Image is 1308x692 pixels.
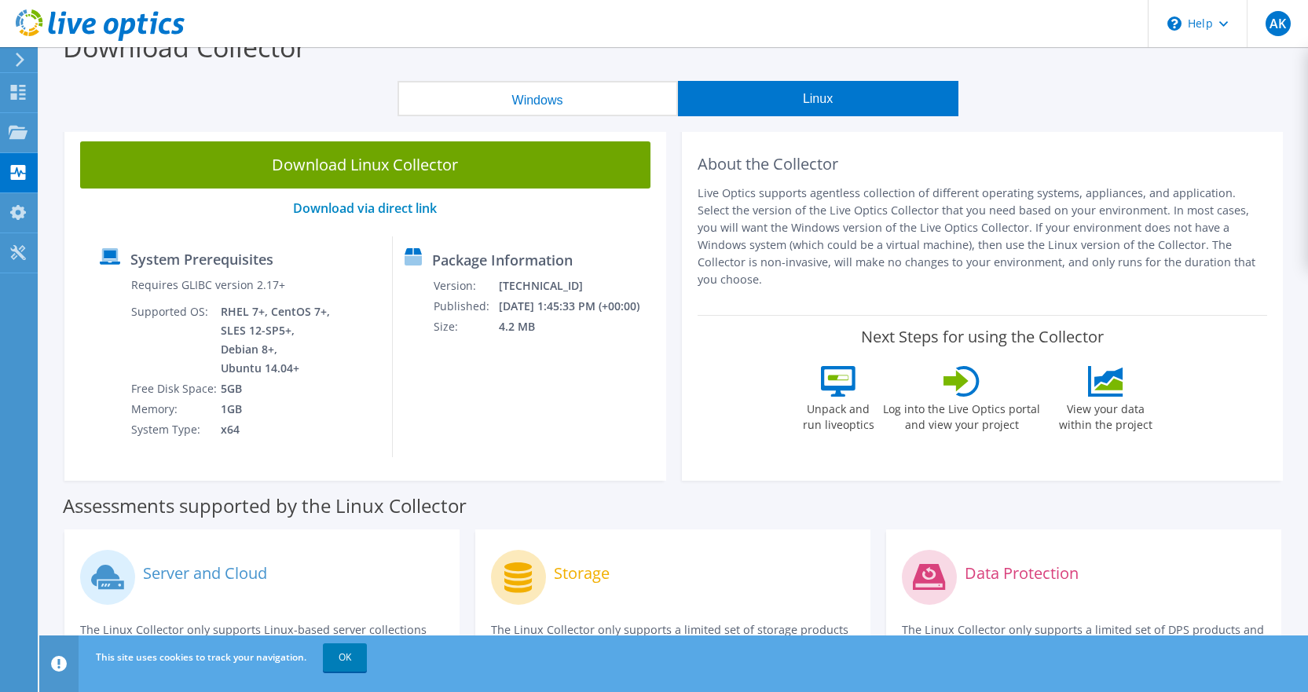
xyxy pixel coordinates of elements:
label: View your data within the project [1049,397,1162,433]
label: System Prerequisites [130,251,273,267]
label: Log into the Live Optics portal and view your project [882,397,1041,433]
td: [DATE] 1:45:33 PM (+00:00) [498,296,659,317]
label: Assessments supported by the Linux Collector [63,498,467,514]
label: Unpack and run liveoptics [802,397,874,433]
td: Version: [433,276,498,296]
td: 5GB [220,379,333,399]
td: Supported OS: [130,302,220,379]
td: System Type: [130,419,220,440]
td: 1GB [220,399,333,419]
td: x64 [220,419,333,440]
span: AK [1266,11,1291,36]
td: [TECHNICAL_ID] [498,276,659,296]
td: Memory: [130,399,220,419]
td: Size: [433,317,498,337]
label: Download Collector [63,29,306,65]
p: The Linux Collector only supports a limited set of storage products and is best for environments ... [491,621,855,656]
a: OK [323,643,367,672]
td: Free Disk Space: [130,379,220,399]
h2: About the Collector [698,155,1268,174]
td: RHEL 7+, CentOS 7+, SLES 12-SP5+, Debian 8+, Ubuntu 14.04+ [220,302,333,379]
td: Published: [433,296,498,317]
span: This site uses cookies to track your navigation. [96,650,306,664]
label: Next Steps for using the Collector [861,328,1104,346]
label: Requires GLIBC version 2.17+ [131,277,285,293]
label: Data Protection [965,566,1079,581]
a: Download via direct link [293,200,437,217]
a: Download Linux Collector [80,141,650,189]
label: Package Information [432,252,573,268]
td: 4.2 MB [498,317,659,337]
p: The Linux Collector only supports a limited set of DPS products and is best for environments wher... [902,621,1266,656]
label: Storage [554,566,610,581]
label: Server and Cloud [143,566,267,581]
svg: \n [1167,16,1182,31]
button: Windows [398,81,678,116]
p: The Linux Collector only supports Linux-based server collections and is best for environments whe... [80,621,444,656]
button: Linux [678,81,958,116]
p: Live Optics supports agentless collection of different operating systems, appliances, and applica... [698,185,1268,288]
